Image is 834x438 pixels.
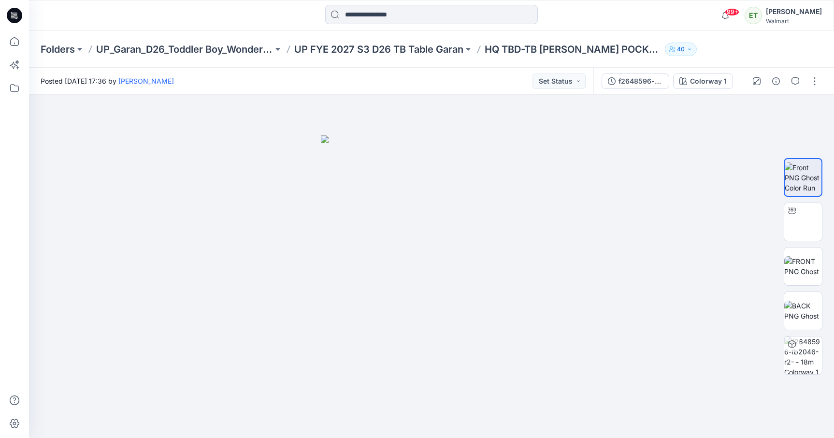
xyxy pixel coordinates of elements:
[665,43,697,56] button: 40
[602,73,669,89] button: f2648596-tb2046-r2- - 18m
[673,73,733,89] button: Colorway 1
[96,43,273,56] a: UP_Garan_D26_Toddler Boy_Wonder_Nation
[784,256,822,277] img: FRONT PNG Ghost
[294,43,463,56] a: UP FYE 2027 S3 D26 TB Table Garan
[41,76,174,86] span: Posted [DATE] 17:36 by
[41,43,75,56] a: Folders
[485,43,661,56] p: HQ TBD-TB [PERSON_NAME] POCKET TEE
[321,135,542,438] img: eyJhbGciOiJIUzI1NiIsImtpZCI6IjAiLCJzbHQiOiJzZXMiLCJ0eXAiOiJKV1QifQ.eyJkYXRhIjp7InR5cGUiOiJzdG9yYW...
[725,8,739,16] span: 99+
[690,76,727,87] div: Colorway 1
[618,76,663,87] div: f2648596-tb2046-r2- - 18m
[784,301,822,321] img: BACK PNG Ghost
[785,162,821,193] img: Front PNG Ghost Color Run
[677,44,685,55] p: 40
[766,17,822,25] div: Walmart
[784,336,822,374] img: f2648596-tb2046-r2- - 18m Colorway 1
[118,77,174,85] a: [PERSON_NAME]
[768,73,784,89] button: Details
[745,7,762,24] div: ET
[766,6,822,17] div: [PERSON_NAME]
